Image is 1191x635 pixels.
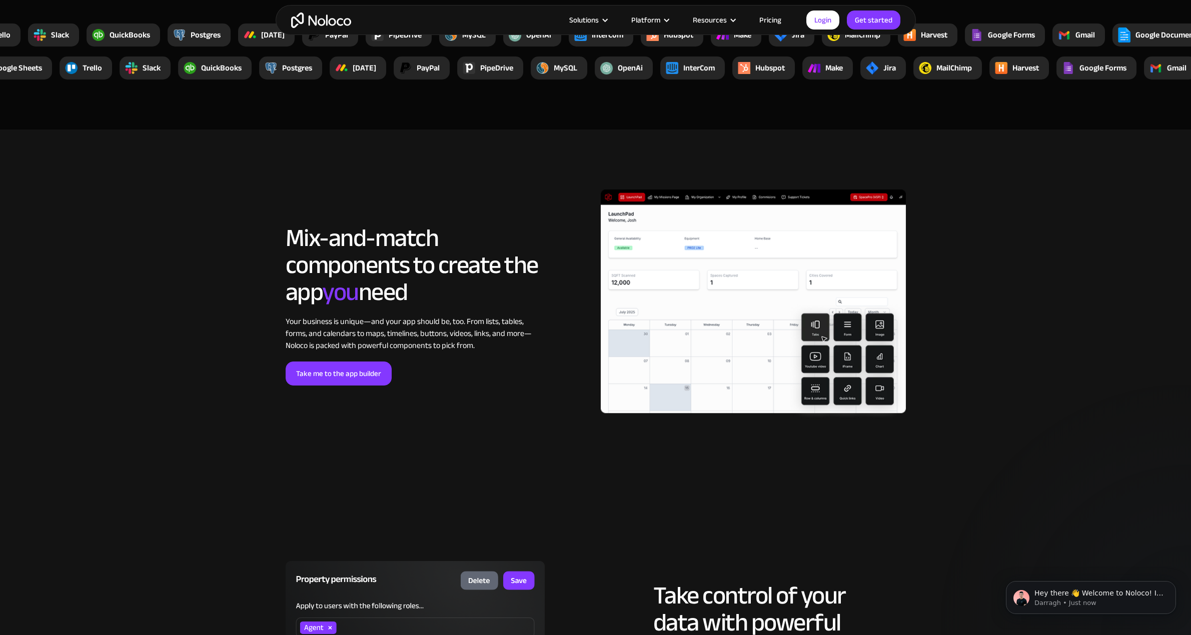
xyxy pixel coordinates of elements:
[417,62,440,74] div: PayPal
[806,10,839,29] a: Login
[191,29,221,41] div: Postgres
[569,13,599,26] div: Solutions
[936,62,972,74] div: MailChimp
[619,13,680,26] div: Platform
[988,29,1035,41] div: Google Forms
[286,361,392,385] a: Take me to the app builder
[1167,62,1186,74] div: Gmail
[693,13,727,26] div: Resources
[792,29,804,41] div: Jira
[353,62,376,74] div: [DATE]
[883,62,896,74] div: Jira
[847,10,900,29] a: Get started
[592,29,623,41] div: InterCom
[921,29,947,41] div: Harvest
[664,29,693,41] div: Hubspot
[526,29,551,41] div: OpenAi
[325,29,348,41] div: PayPal
[825,62,843,74] div: Make
[631,13,660,26] div: Platform
[1012,62,1039,74] div: Harvest
[845,29,880,41] div: MailChimp
[554,62,577,74] div: MySQL
[110,29,150,41] div: QuickBooks
[1075,29,1095,41] div: Gmail
[755,62,785,74] div: Hubspot
[734,29,751,41] div: Make
[389,29,422,41] div: PipeDrive
[747,13,794,26] a: Pricing
[286,315,538,351] div: Your business is unique—and your app should be, too. From lists, tables, forms, and calendars to ...
[618,62,643,74] div: OpenAi
[51,29,69,41] div: Slack
[462,29,486,41] div: MySQL
[201,62,242,74] div: QuickBooks
[680,13,747,26] div: Resources
[1079,62,1126,74] div: Google Forms
[261,29,285,41] div: [DATE]
[480,62,513,74] div: PipeDrive
[322,268,359,315] span: you
[291,12,351,28] a: home
[683,62,715,74] div: InterCom
[557,13,619,26] div: Solutions
[282,62,312,74] div: Postgres
[991,560,1191,630] iframe: Intercom notifications message
[83,62,102,74] div: Trello
[143,62,161,74] div: Slack
[286,224,538,305] h2: Mix-and-match components to create the app need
